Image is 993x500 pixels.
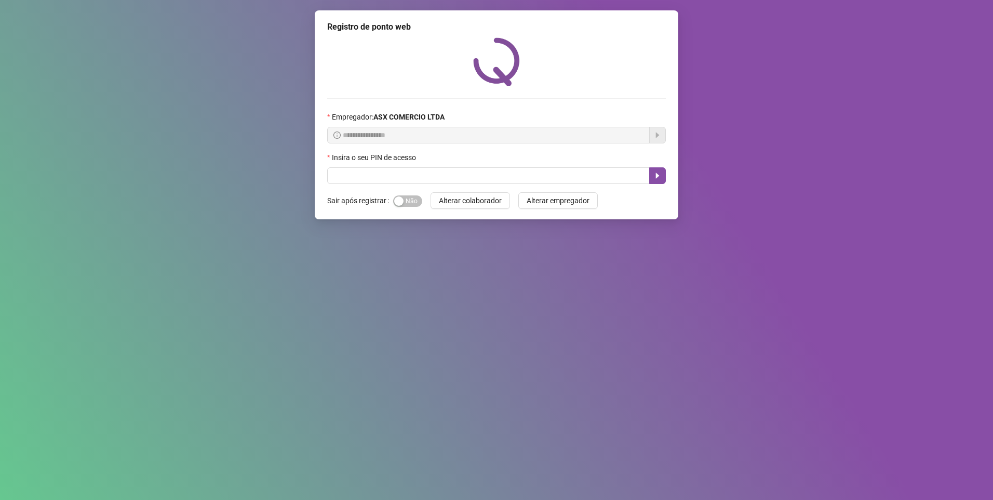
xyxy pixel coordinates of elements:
span: caret-right [653,172,662,180]
button: Alterar empregador [518,192,598,209]
div: Registro de ponto web [327,21,666,33]
span: Alterar colaborador [439,195,502,206]
span: info-circle [333,131,341,139]
label: Insira o seu PIN de acesso [327,152,423,163]
strong: ASX COMERCIO LTDA [373,113,445,121]
button: Alterar colaborador [431,192,510,209]
label: Sair após registrar [327,192,393,209]
span: Alterar empregador [527,195,589,206]
img: QRPoint [473,37,520,86]
span: Empregador : [332,111,445,123]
